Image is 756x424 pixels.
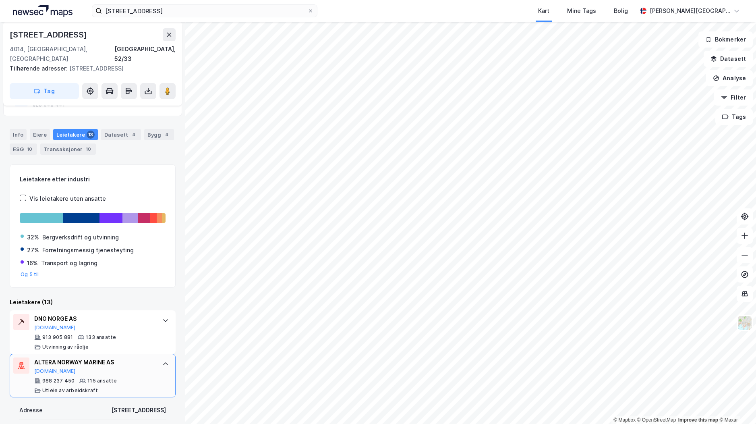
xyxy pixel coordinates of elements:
[10,65,69,72] span: Tilhørende adresser:
[42,245,134,255] div: Forretningsmessig tjenesteyting
[704,51,753,67] button: Datasett
[538,6,549,16] div: Kart
[163,131,171,139] div: 4
[613,417,636,423] a: Mapbox
[10,129,27,140] div: Info
[27,233,39,242] div: 32%
[111,405,166,415] div: [STREET_ADDRESS]
[637,417,676,423] a: OpenStreetMap
[29,194,106,204] div: Vis leietakere uten ansatte
[114,44,176,64] div: [GEOGRAPHIC_DATA], 52/33
[10,64,169,73] div: [STREET_ADDRESS]
[25,145,34,153] div: 10
[84,145,93,153] div: 10
[614,6,628,16] div: Bolig
[53,129,98,140] div: Leietakere
[27,245,39,255] div: 27%
[40,143,96,155] div: Transaksjoner
[706,70,753,86] button: Analyse
[87,131,95,139] div: 13
[42,233,119,242] div: Bergverksdrift og utvinning
[10,44,114,64] div: 4014, [GEOGRAPHIC_DATA], [GEOGRAPHIC_DATA]
[102,5,307,17] input: Søk på adresse, matrikkel, gårdeiere, leietakere eller personer
[101,129,141,140] div: Datasett
[10,28,89,41] div: [STREET_ADDRESS]
[42,334,73,341] div: 913 905 881
[27,258,38,268] div: 16%
[86,334,116,341] div: 133 ansatte
[41,258,97,268] div: Transport og lagring
[716,385,756,424] div: Kontrollprogram for chat
[714,89,753,106] button: Filter
[13,5,72,17] img: logo.a4113a55bc3d86da70a041830d287a7e.svg
[42,378,75,384] div: 988 237 450
[21,271,39,278] button: Og 5 til
[678,417,718,423] a: Improve this map
[34,368,76,374] button: [DOMAIN_NAME]
[34,314,154,324] div: DNO NORGE AS
[698,31,753,48] button: Bokmerker
[650,6,730,16] div: [PERSON_NAME][GEOGRAPHIC_DATA]
[20,175,166,184] div: Leietakere etter industri
[144,129,174,140] div: Bygg
[715,109,753,125] button: Tags
[19,405,43,415] div: Adresse
[87,378,117,384] div: 115 ansatte
[42,387,98,394] div: Utleie av arbeidskraft
[10,297,176,307] div: Leietakere (13)
[130,131,138,139] div: 4
[34,324,76,331] button: [DOMAIN_NAME]
[30,129,50,140] div: Eiere
[10,143,37,155] div: ESG
[716,385,756,424] iframe: Chat Widget
[34,357,154,367] div: ALTERA NORWAY MARINE AS
[737,315,752,330] img: Z
[567,6,596,16] div: Mine Tags
[42,344,89,350] div: Utvinning av råolje
[10,83,79,99] button: Tag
